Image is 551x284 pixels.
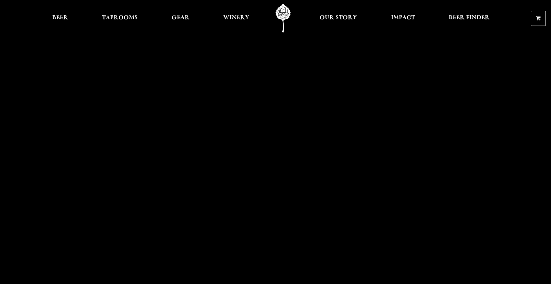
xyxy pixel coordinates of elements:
[445,4,494,33] a: Beer Finder
[98,4,142,33] a: Taprooms
[387,4,419,33] a: Impact
[223,15,249,20] span: Winery
[449,15,490,20] span: Beer Finder
[391,15,415,20] span: Impact
[172,15,190,20] span: Gear
[48,4,72,33] a: Beer
[219,4,253,33] a: Winery
[271,4,295,33] a: Odell Home
[315,4,361,33] a: Our Story
[167,4,194,33] a: Gear
[102,15,138,20] span: Taprooms
[52,15,68,20] span: Beer
[320,15,357,20] span: Our Story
